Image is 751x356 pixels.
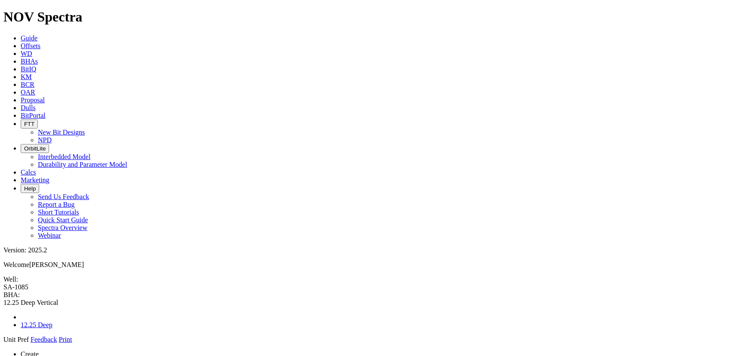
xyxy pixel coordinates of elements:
a: Proposal [21,96,45,104]
a: BitIQ [21,65,36,73]
span: BHA: [3,291,748,329]
a: Spectra Overview [38,224,87,231]
span: Help [24,185,36,192]
a: NPD [38,136,52,144]
button: OrbitLite [21,144,49,153]
a: Short Tutorials [38,209,79,216]
a: 12.25 Deep [21,321,53,328]
a: WD [21,50,32,57]
span: FTT [24,121,34,127]
span: Well: [3,276,748,291]
a: Dulls [21,104,36,111]
a: Feedback [31,336,57,343]
span: 12.25 Deep Vertical [3,299,58,306]
a: Print [59,336,72,343]
a: Quick Start Guide [38,216,88,224]
a: Durability and Parameter Model [38,161,127,168]
a: New Bit Designs [38,129,85,136]
a: Guide [21,34,37,42]
a: BCR [21,81,34,88]
p: Welcome [3,261,748,269]
span: [PERSON_NAME] [29,261,84,268]
button: Help [21,184,39,193]
span: OrbitLite [24,145,46,152]
a: Webinar [38,232,61,239]
h1: NOV Spectra [3,9,748,25]
div: Version: 2025.2 [3,246,748,254]
a: KM [21,73,32,80]
a: Calcs [21,169,36,176]
a: OAR [21,89,35,96]
a: BitPortal [21,112,46,119]
span: SA-1085 [3,283,28,291]
a: Unit Pref [3,336,29,343]
a: Send Us Feedback [38,193,89,200]
a: Interbedded Model [38,153,90,160]
button: FTT [21,120,38,129]
a: Report a Bug [38,201,74,208]
a: BHAs [21,58,38,65]
a: Marketing [21,176,49,184]
a: Offsets [21,42,40,49]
